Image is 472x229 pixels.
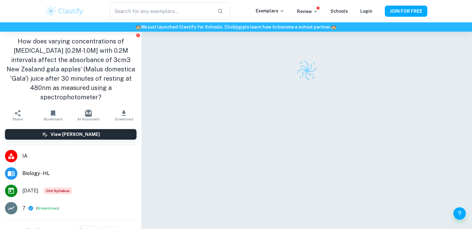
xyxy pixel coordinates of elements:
h1: How does varying concentrations of [MEDICAL_DATA] [0.2M-1.0M] with 0.2M intervals affect the abso... [5,37,137,102]
p: Review [297,8,318,15]
a: here [235,25,245,29]
a: Login [360,9,372,14]
span: Old Syllabus [43,187,72,194]
img: Clastify logo [45,5,84,17]
p: 7 [22,204,25,212]
span: [DATE] [22,187,38,195]
input: Search for any exemplars... [110,2,212,20]
span: 🏫 [136,25,141,29]
h6: We just launched Clastify for Schools. Click to learn how to become a school partner. [1,24,471,30]
img: Clastify logo [296,59,318,82]
span: Bookmark [44,117,63,121]
span: IA [22,152,137,160]
span: 🏫 [331,25,336,29]
button: Report issue [136,33,140,38]
h6: View [PERSON_NAME] [51,131,100,138]
span: Download [115,117,133,121]
button: Breakdown [37,205,58,211]
div: Starting from the May 2025 session, the Biology IA requirements have changed. It's OK to refer to... [43,187,72,194]
span: AI Assistant [77,117,100,121]
img: AI Assistant [85,110,92,117]
button: Bookmark [35,107,71,124]
button: View [PERSON_NAME] [5,129,137,140]
button: JOIN FOR FREE [385,6,427,17]
a: Schools [330,9,348,14]
span: Share [12,117,23,121]
button: Help and Feedback [453,207,466,220]
span: ( ) [36,205,59,211]
button: AI Assistant [71,107,106,124]
button: Download [106,107,142,124]
span: Biology - HL [22,170,137,177]
p: Exemplars [256,7,285,14]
